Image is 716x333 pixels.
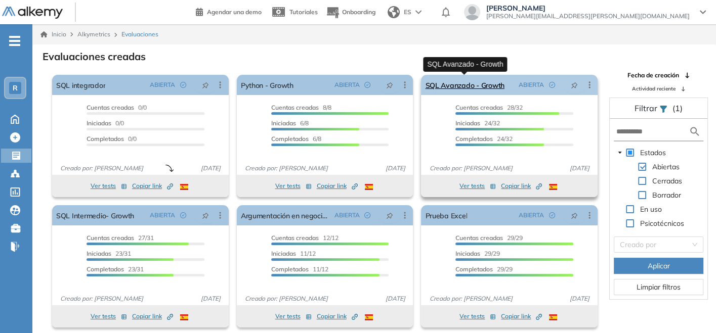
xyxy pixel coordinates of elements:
[271,234,319,242] span: Cuentas creadas
[425,205,467,225] a: Prueba Excel
[271,265,309,273] span: Completados
[455,119,500,127] span: 24/32
[455,135,513,142] span: 24/32
[501,181,542,191] span: Copiar link
[415,10,422,14] img: arrow
[271,265,328,273] span: 11/12
[271,104,319,111] span: Cuentas creadas
[271,250,296,257] span: Iniciadas
[87,104,134,111] span: Cuentas creadas
[132,312,173,321] span: Copiar link
[87,265,144,273] span: 23/31
[534,216,716,333] div: Widget de chat
[455,135,493,142] span: Completados
[386,81,393,89] span: pushpin
[197,294,225,303] span: [DATE]
[425,75,504,95] a: SQL Avanzado - Growth
[202,81,209,89] span: pushpin
[132,180,173,192] button: Copiar link
[364,82,370,88] span: check-circle
[425,294,516,303] span: Creado por: [PERSON_NAME]
[87,135,137,142] span: 0/0
[326,2,375,23] button: Onboarding
[2,7,63,19] img: Logo
[617,150,622,155] span: caret-down
[241,75,293,95] a: Python - Growth
[455,265,493,273] span: Completados
[638,203,664,215] span: En uso
[87,234,134,242] span: Cuentas creadas
[378,77,401,93] button: pushpin
[423,57,507,71] div: SQL Avanzado - Growth
[455,119,480,127] span: Iniciadas
[381,164,409,173] span: [DATE]
[241,205,330,225] a: Argumentación en negociaciones
[689,125,701,138] img: search icon
[241,294,332,303] span: Creado por: [PERSON_NAME]
[56,75,105,95] a: SQL integrador
[627,71,679,80] span: Fecha de creación
[334,211,359,220] span: ABIERTA
[180,184,188,190] img: ESP
[486,12,690,20] span: [PERSON_NAME][EMAIL_ADDRESS][PERSON_NAME][DOMAIN_NAME]
[202,211,209,219] span: pushpin
[455,234,503,242] span: Cuentas creadas
[534,216,716,333] iframe: Chat Widget
[77,30,110,38] span: Alkymetrics
[91,310,127,322] button: Ver tests
[549,82,555,88] span: check-circle
[87,250,111,257] span: Iniciadas
[87,135,124,142] span: Completados
[196,5,262,17] a: Agendar una demo
[364,212,370,218] span: check-circle
[652,162,680,171] span: Abiertas
[455,265,513,273] span: 29/29
[549,184,557,190] img: ESP
[194,77,217,93] button: pushpin
[638,147,668,159] span: Estados
[275,180,312,192] button: Ver tests
[317,312,358,321] span: Copiar link
[271,104,331,111] span: 8/8
[271,135,309,142] span: Completados
[459,310,496,322] button: Ver tests
[650,175,684,187] span: Cerradas
[271,119,296,127] span: Iniciadas
[404,8,411,17] span: ES
[501,180,542,192] button: Copiar link
[43,51,146,63] h3: Evaluaciones creadas
[334,80,359,89] span: ABIERTA
[519,211,544,220] span: ABIERTA
[455,104,503,111] span: Cuentas creadas
[501,310,542,322] button: Copiar link
[13,84,18,92] span: R
[652,191,681,200] span: Borrador
[56,294,147,303] span: Creado por: [PERSON_NAME]
[271,250,316,257] span: 11/12
[388,6,400,18] img: world
[180,212,186,218] span: check-circle
[207,8,262,16] span: Agendar una demo
[571,81,578,89] span: pushpin
[386,211,393,219] span: pushpin
[150,211,175,220] span: ABIERTA
[425,164,516,173] span: Creado por: [PERSON_NAME]
[455,250,500,257] span: 29/29
[87,119,111,127] span: Iniciadas
[459,180,496,192] button: Ver tests
[91,180,127,192] button: Ver tests
[87,234,154,242] span: 27/31
[566,164,594,173] span: [DATE]
[241,164,332,173] span: Creado por: [PERSON_NAME]
[486,4,690,12] span: [PERSON_NAME]
[121,30,158,39] span: Evaluaciones
[9,40,20,42] i: -
[455,104,523,111] span: 28/32
[289,8,318,16] span: Tutoriales
[632,85,676,92] span: Actividad reciente
[87,250,131,257] span: 23/31
[365,314,373,320] img: ESP
[455,250,480,257] span: Iniciadas
[519,80,544,89] span: ABIERTA
[56,164,147,173] span: Creado por: [PERSON_NAME]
